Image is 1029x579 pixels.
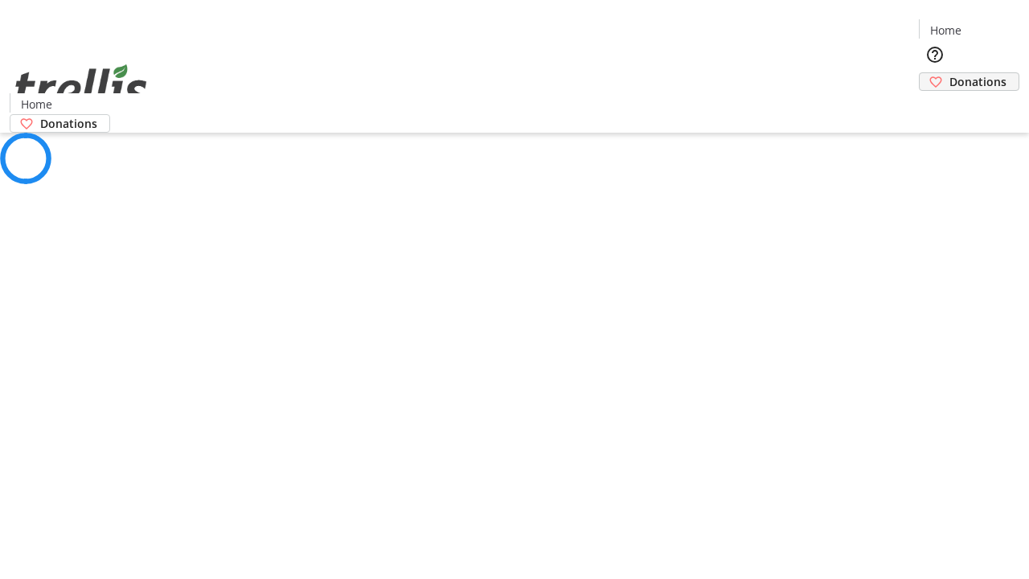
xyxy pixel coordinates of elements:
[10,114,110,133] a: Donations
[40,115,97,132] span: Donations
[21,96,52,113] span: Home
[10,96,62,113] a: Home
[930,22,961,39] span: Home
[919,91,951,123] button: Cart
[919,72,1019,91] a: Donations
[10,47,153,127] img: Orient E2E Organization CqHrCUIKGa's Logo
[949,73,1006,90] span: Donations
[920,22,971,39] a: Home
[919,39,951,71] button: Help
